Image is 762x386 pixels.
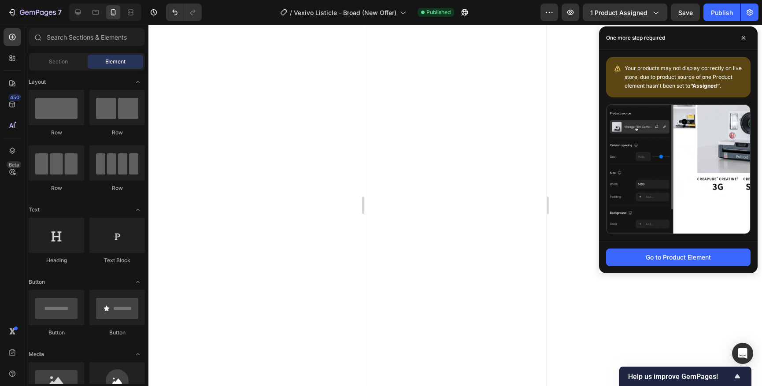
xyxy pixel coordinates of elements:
[29,78,46,86] span: Layout
[29,184,84,192] div: Row
[294,8,396,17] span: Vexivo Listicle - Broad (New Offer)
[29,256,84,264] div: Heading
[131,347,145,361] span: Toggle open
[29,278,45,286] span: Button
[711,8,733,17] div: Publish
[671,4,700,21] button: Save
[4,4,66,21] button: 7
[29,129,84,137] div: Row
[583,4,667,21] button: 1 product assigned
[290,8,292,17] span: /
[590,8,647,17] span: 1 product assigned
[89,256,145,264] div: Text Block
[628,372,732,381] span: Help us improve GemPages!
[628,371,743,382] button: Show survey - Help us improve GemPages!
[58,7,62,18] p: 7
[426,8,451,16] span: Published
[606,249,751,266] button: Go to Product Element
[29,350,44,358] span: Media
[131,75,145,89] span: Toggle open
[89,184,145,192] div: Row
[364,25,547,386] iframe: Design area
[8,94,21,101] div: 450
[29,329,84,337] div: Button
[703,4,740,21] button: Publish
[29,206,40,214] span: Text
[131,203,145,217] span: Toggle open
[606,33,665,42] p: One more step required
[732,343,753,364] div: Open Intercom Messenger
[678,9,693,16] span: Save
[89,129,145,137] div: Row
[89,329,145,337] div: Button
[29,28,145,46] input: Search Sections & Elements
[690,82,720,89] b: “Assigned”
[105,58,126,66] span: Element
[166,4,202,21] div: Undo/Redo
[7,161,21,168] div: Beta
[625,65,742,89] span: Your products may not display correctly on live store, due to product source of one Product eleme...
[131,275,145,289] span: Toggle open
[646,252,711,262] div: Go to Product Element
[49,58,68,66] span: Section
